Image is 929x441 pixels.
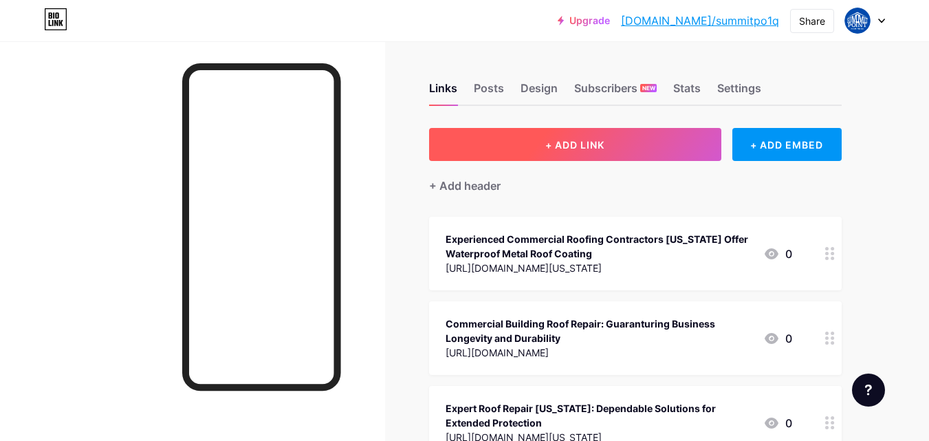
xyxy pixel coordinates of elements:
div: [URL][DOMAIN_NAME] [446,345,752,360]
div: + Add header [429,178,501,194]
span: + ADD LINK [545,139,604,151]
div: Subscribers [574,80,657,105]
img: Summit Point Roofing [844,8,871,34]
div: Commercial Building Roof Repair: Guaranturing Business Longevity and Durability [446,316,752,345]
div: Experienced Commercial Roofing Contractors [US_STATE] Offer Waterproof Metal Roof Coating [446,232,752,261]
div: Share [799,14,825,28]
div: Expert Roof Repair [US_STATE]: Dependable Solutions for Extended Protection [446,401,752,430]
div: [URL][DOMAIN_NAME][US_STATE] [446,261,752,275]
a: Upgrade [558,15,610,26]
div: + ADD EMBED [732,128,842,161]
div: 0 [763,246,792,262]
div: 0 [763,330,792,347]
div: Design [521,80,558,105]
div: Posts [474,80,504,105]
div: Links [429,80,457,105]
a: [DOMAIN_NAME]/summitpo1q [621,12,779,29]
span: NEW [642,84,655,92]
div: Settings [717,80,761,105]
div: Stats [673,80,701,105]
button: + ADD LINK [429,128,721,161]
div: 0 [763,415,792,431]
